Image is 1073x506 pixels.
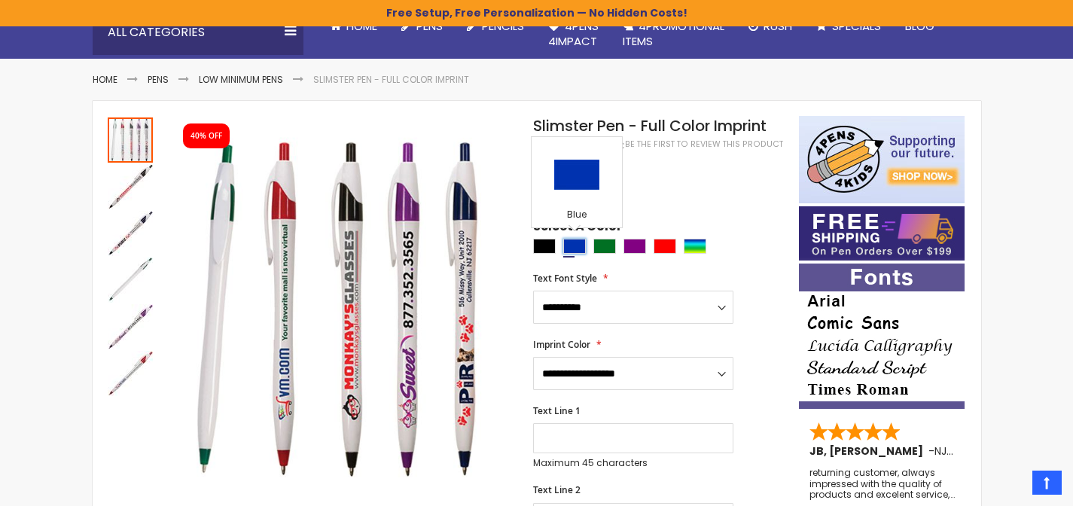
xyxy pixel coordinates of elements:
a: Pens [389,10,455,43]
div: Slimster Pen - Full Color Imprint [108,209,154,256]
div: Blue [535,209,618,224]
img: Slimster Pen - Full Color Imprint [108,258,153,303]
span: Slimster Pen - Full Color Imprint [533,115,767,136]
div: Assorted [684,239,706,254]
span: 4Pens 4impact [548,18,599,49]
img: font-personalization-examples [799,264,965,409]
img: Slimster Pen - Full Color Imprint [108,211,153,256]
a: Top [1032,471,1062,495]
img: Slimster Pen - Full Color Imprint [108,164,153,209]
span: Text Font Style [533,272,597,285]
a: Rush [736,10,804,43]
span: Text Line 1 [533,404,581,417]
div: All Categories [93,10,303,55]
a: 4PROMOTIONALITEMS [611,10,736,59]
img: Slimster Pen - Full Color Imprint [108,351,153,396]
li: Slimster Pen - Full Color Imprint [313,74,469,86]
a: Home [319,10,389,43]
a: Be the first to review this product [625,139,783,150]
span: Imprint Color [533,338,590,351]
div: Slimster Pen - Full Color Imprint [108,349,153,396]
a: Specials [804,10,893,43]
span: Text Line 2 [533,483,581,496]
a: Pencils [455,10,536,43]
img: Slimster Pen - Full Color Imprint [108,304,153,349]
a: Low Minimum Pens [199,73,283,86]
a: Blog [893,10,946,43]
div: Red [654,239,676,254]
span: JB, [PERSON_NAME] [809,444,928,459]
img: Free shipping on orders over $199 [799,206,965,261]
span: 4PROMOTIONAL ITEMS [623,18,724,49]
p: Maximum 45 characters [533,457,733,469]
div: returning customer, always impressed with the quality of products and excelent service, will retu... [809,468,956,500]
img: Slimster Pen - Full Color Imprint [169,137,513,481]
div: Purple [623,239,646,254]
a: Pens [148,73,169,86]
span: NJ [934,444,953,459]
span: Select A Color [533,218,622,239]
div: Black [533,239,556,254]
img: 4pens 4 kids [799,116,965,203]
a: Home [93,73,117,86]
div: Slimster Pen - Full Color Imprint [108,303,154,349]
a: 4Pens4impact [536,10,611,59]
div: Green [593,239,616,254]
div: Slimster Pen - Full Color Imprint [108,163,154,209]
div: Blue [563,239,586,254]
div: Slimster Pen - Full Color Imprint [108,116,154,163]
span: - , [928,444,1059,459]
div: 40% OFF [191,131,222,142]
div: Slimster Pen - Full Color Imprint [108,256,154,303]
